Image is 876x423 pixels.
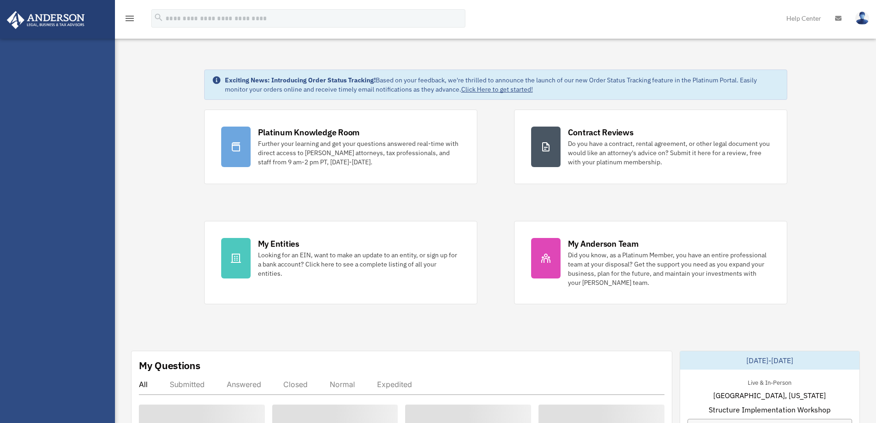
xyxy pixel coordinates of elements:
[568,238,639,249] div: My Anderson Team
[740,377,799,387] div: Live & In-Person
[283,380,308,389] div: Closed
[514,221,787,304] a: My Anderson Team Did you know, as a Platinum Member, you have an entire professional team at your...
[258,127,360,138] div: Platinum Knowledge Room
[713,390,826,401] span: [GEOGRAPHIC_DATA], [US_STATE]
[124,16,135,24] a: menu
[154,12,164,23] i: search
[330,380,355,389] div: Normal
[680,351,859,370] div: [DATE]-[DATE]
[709,404,830,415] span: Structure Implementation Workshop
[568,139,770,167] div: Do you have a contract, rental agreement, or other legal document you would like an attorney's ad...
[225,75,779,94] div: Based on your feedback, we're thrilled to announce the launch of our new Order Status Tracking fe...
[377,380,412,389] div: Expedited
[170,380,205,389] div: Submitted
[124,13,135,24] i: menu
[258,238,299,249] div: My Entities
[258,250,460,278] div: Looking for an EIN, want to make an update to an entity, or sign up for a bank account? Click her...
[258,139,460,167] div: Further your learning and get your questions answered real-time with direct access to [PERSON_NAM...
[568,127,634,138] div: Contract Reviews
[227,380,261,389] div: Answered
[461,85,533,93] a: Click Here to get started!
[568,250,770,287] div: Did you know, as a Platinum Member, you have an entire professional team at your disposal? Get th...
[139,359,200,372] div: My Questions
[225,76,376,84] strong: Exciting News: Introducing Order Status Tracking!
[204,221,477,304] a: My Entities Looking for an EIN, want to make an update to an entity, or sign up for a bank accoun...
[855,12,869,25] img: User Pic
[139,380,148,389] div: All
[204,110,477,184] a: Platinum Knowledge Room Further your learning and get your questions answered real-time with dire...
[4,11,87,29] img: Anderson Advisors Platinum Portal
[514,110,787,184] a: Contract Reviews Do you have a contract, rental agreement, or other legal document you would like...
